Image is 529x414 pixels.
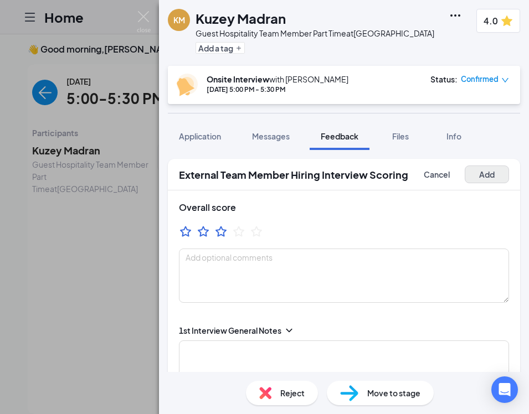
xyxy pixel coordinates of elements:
button: PlusAdd a tag [196,42,245,54]
span: down [501,76,509,84]
button: Add [465,165,509,183]
span: Info [446,131,461,141]
svg: StarBorder [179,225,192,238]
svg: StarBorder [214,225,228,238]
svg: Plus [235,45,242,51]
svg: StarBorder [250,225,263,238]
div: Status : [430,74,458,85]
span: Messages [252,131,290,141]
div: 1st Interview General Notes [179,325,281,336]
svg: ChevronDown [284,325,295,336]
b: Onsite Interview [207,74,269,84]
span: Reject [280,387,305,399]
span: Files [392,131,409,141]
div: KM [173,14,185,25]
div: Guest Hospitality Team Member Part Time at [GEOGRAPHIC_DATA] [196,28,434,39]
div: Open Intercom Messenger [491,376,518,403]
span: Confirmed [461,74,499,85]
button: Cancel [414,165,459,183]
span: Move to stage [367,387,420,399]
h3: Overall score [179,201,509,214]
svg: StarBorder [197,225,210,238]
svg: StarBorder [232,225,245,238]
svg: Ellipses [449,9,462,22]
h1: Kuzey Madran [196,9,286,28]
div: with [PERSON_NAME] [207,74,348,85]
span: 4.0 [484,14,498,28]
span: Application [179,131,221,141]
div: [DATE] 5:00 PM - 5:30 PM [207,85,348,94]
h2: External Team Member Hiring Interview Scoring [179,168,408,182]
span: Feedback [321,131,358,141]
